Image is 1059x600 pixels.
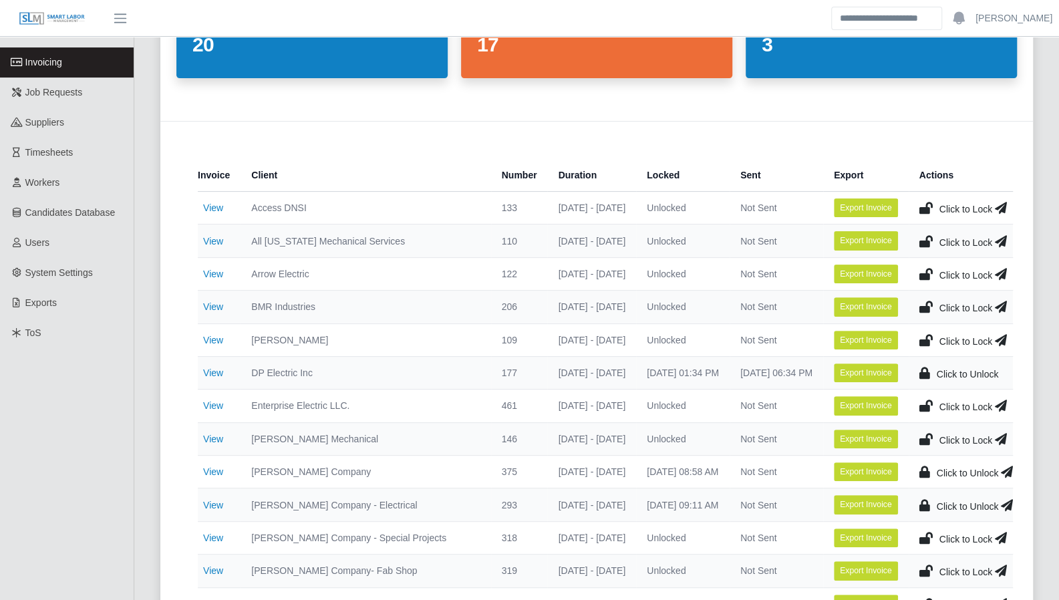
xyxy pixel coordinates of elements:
[834,363,898,382] button: Export Invoice
[203,533,223,543] a: View
[636,192,730,224] td: Unlocked
[203,565,223,576] a: View
[834,462,898,481] button: Export Invoice
[547,291,636,323] td: [DATE] - [DATE]
[636,224,730,257] td: Unlocked
[547,159,636,192] th: Duration
[19,11,86,26] img: SLM Logo
[939,204,992,214] span: Click to Lock
[975,11,1052,25] a: [PERSON_NAME]
[192,33,432,57] dd: 20
[937,369,999,380] span: Click to Unlock
[25,177,60,188] span: Workers
[730,192,823,224] td: Not Sent
[762,33,1001,57] dd: 3
[834,495,898,514] button: Export Invoice
[491,555,548,587] td: 319
[491,390,548,422] td: 461
[730,159,823,192] th: Sent
[25,267,93,278] span: System Settings
[241,521,490,554] td: [PERSON_NAME] Company - Special Projects
[939,270,992,281] span: Click to Lock
[547,390,636,422] td: [DATE] - [DATE]
[491,323,548,356] td: 109
[203,434,223,444] a: View
[834,331,898,349] button: Export Invoice
[491,192,548,224] td: 133
[241,192,490,224] td: Access DNSI
[25,297,57,308] span: Exports
[25,87,83,98] span: Job Requests
[491,521,548,554] td: 318
[491,356,548,389] td: 177
[636,159,730,192] th: Locked
[730,257,823,290] td: Not Sent
[241,456,490,488] td: [PERSON_NAME] Company
[937,468,999,478] span: Click to Unlock
[636,257,730,290] td: Unlocked
[730,390,823,422] td: Not Sent
[547,521,636,554] td: [DATE] - [DATE]
[241,257,490,290] td: Arrow Electric
[909,159,1013,192] th: Actions
[25,207,116,218] span: Candidates Database
[636,291,730,323] td: Unlocked
[241,488,490,521] td: [PERSON_NAME] Company - Electrical
[636,488,730,521] td: [DATE] 09:11 AM
[939,303,992,313] span: Click to Lock
[491,456,548,488] td: 375
[547,323,636,356] td: [DATE] - [DATE]
[203,301,223,312] a: View
[198,159,241,192] th: Invoice
[241,555,490,587] td: [PERSON_NAME] Company- Fab Shop
[25,147,73,158] span: Timesheets
[636,422,730,455] td: Unlocked
[25,117,64,128] span: Suppliers
[636,456,730,488] td: [DATE] 08:58 AM
[547,555,636,587] td: [DATE] - [DATE]
[730,488,823,521] td: Not Sent
[203,500,223,510] a: View
[939,336,992,347] span: Click to Lock
[730,521,823,554] td: Not Sent
[547,456,636,488] td: [DATE] - [DATE]
[547,422,636,455] td: [DATE] - [DATE]
[547,488,636,521] td: [DATE] - [DATE]
[547,356,636,389] td: [DATE] - [DATE]
[730,555,823,587] td: Not Sent
[241,390,490,422] td: Enterprise Electric LLC.
[939,237,992,248] span: Click to Lock
[834,529,898,547] button: Export Invoice
[491,488,548,521] td: 293
[547,224,636,257] td: [DATE] - [DATE]
[730,323,823,356] td: Not Sent
[730,224,823,257] td: Not Sent
[203,236,223,247] a: View
[241,159,490,192] th: Client
[203,466,223,477] a: View
[834,561,898,580] button: Export Invoice
[547,192,636,224] td: [DATE] - [DATE]
[241,422,490,455] td: [PERSON_NAME] Mechanical
[831,7,942,30] input: Search
[25,237,50,248] span: Users
[834,430,898,448] button: Export Invoice
[636,390,730,422] td: Unlocked
[939,567,992,577] span: Click to Lock
[939,534,992,545] span: Click to Lock
[241,291,490,323] td: BMR Industries
[25,57,62,67] span: Invoicing
[203,335,223,345] a: View
[730,356,823,389] td: [DATE] 06:34 PM
[730,456,823,488] td: Not Sent
[939,402,992,412] span: Click to Lock
[491,159,548,192] th: Number
[834,297,898,316] button: Export Invoice
[477,33,716,57] dd: 17
[25,327,41,338] span: ToS
[834,265,898,283] button: Export Invoice
[491,224,548,257] td: 110
[547,257,636,290] td: [DATE] - [DATE]
[203,400,223,411] a: View
[491,422,548,455] td: 146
